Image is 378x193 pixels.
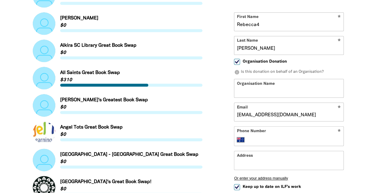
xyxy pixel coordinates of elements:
i: Required [338,129,341,135]
input: Organisation Donation [234,59,240,65]
i: info [234,70,239,75]
p: Is this donation on behalf of an Organisation? [234,69,344,75]
span: Organisation Donation [242,59,287,64]
span: Keep up to date on ILF's work [242,184,301,190]
input: Keep up to date on ILF's work [234,184,240,190]
button: Or enter your address manually [234,176,344,180]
